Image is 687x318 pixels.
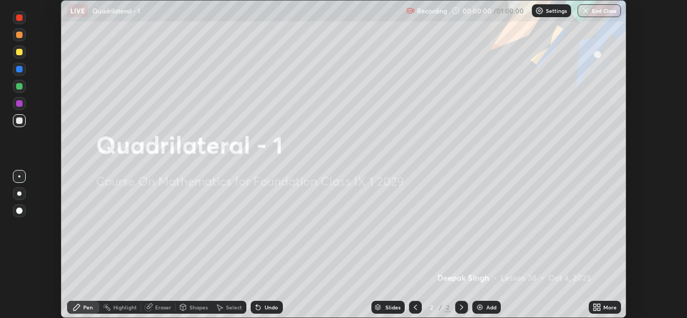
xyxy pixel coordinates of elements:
[444,302,451,312] div: 2
[226,305,242,310] div: Select
[265,305,278,310] div: Undo
[546,8,567,13] p: Settings
[189,305,208,310] div: Shapes
[486,305,496,310] div: Add
[603,305,617,310] div: More
[581,6,590,15] img: end-class-cross
[476,303,484,312] img: add-slide-button
[406,6,415,15] img: recording.375f2c34.svg
[92,6,140,15] p: Quadrilateral - 1
[155,305,171,310] div: Eraser
[385,305,400,310] div: Slides
[417,7,447,15] p: Recording
[426,304,437,310] div: 2
[535,6,544,15] img: class-settings-icons
[439,304,442,310] div: /
[70,6,85,15] p: LIVE
[113,305,137,310] div: Highlight
[83,305,93,310] div: Pen
[578,4,621,17] button: End Class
